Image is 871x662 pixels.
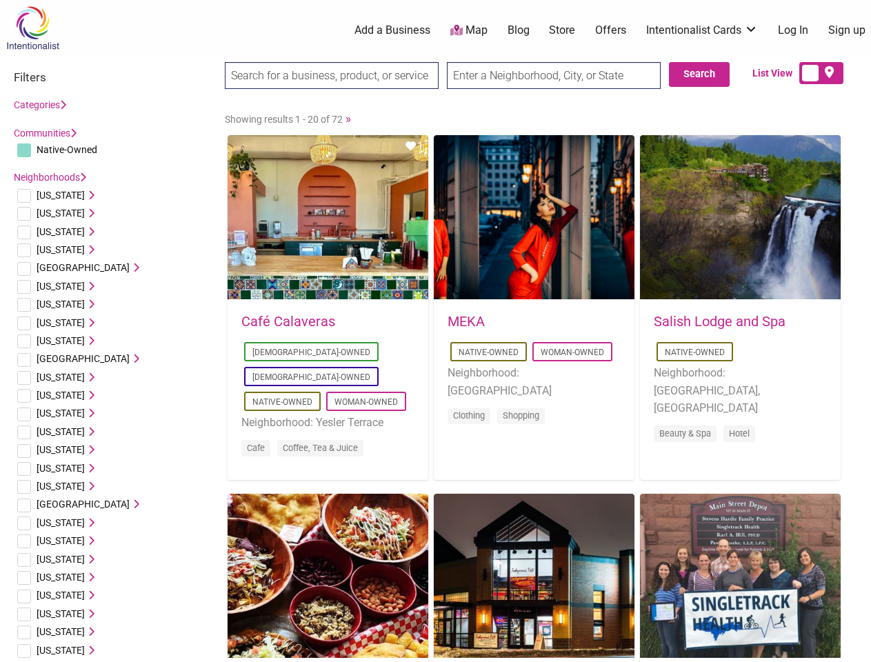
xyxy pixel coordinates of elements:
[283,443,358,453] a: Coffee, Tea & Juice
[654,364,827,417] li: Neighborhood: [GEOGRAPHIC_DATA], [GEOGRAPHIC_DATA]
[37,144,97,155] span: Native-Owned
[37,444,85,455] span: [US_STATE]
[37,281,85,292] span: [US_STATE]
[778,23,808,38] a: Log In
[37,390,85,401] span: [US_STATE]
[37,463,85,474] span: [US_STATE]
[37,244,85,255] span: [US_STATE]
[549,23,575,38] a: Store
[659,428,711,439] a: Beauty & Spa
[37,645,85,656] span: [US_STATE]
[14,70,211,84] h3: Filters
[37,262,130,273] span: [GEOGRAPHIC_DATA]
[450,23,488,39] a: Map
[14,99,66,110] a: Categories
[37,590,85,601] span: [US_STATE]
[448,313,485,330] a: MEKA
[669,62,730,87] button: Search
[37,554,85,565] span: [US_STATE]
[247,443,265,453] a: Cafe
[37,626,85,637] span: [US_STATE]
[37,190,85,201] span: [US_STATE]
[14,128,77,139] a: Communities
[37,299,85,310] span: [US_STATE]
[508,23,530,38] a: Blog
[37,608,85,619] span: [US_STATE]
[459,348,519,357] a: Native-Owned
[37,517,85,528] span: [US_STATE]
[37,408,85,419] span: [US_STATE]
[225,62,439,89] input: Search for a business, product, or service
[453,410,485,421] a: Clothing
[346,112,351,126] a: »
[241,313,335,330] a: Café Calaveras
[37,481,85,492] span: [US_STATE]
[828,23,865,38] a: Sign up
[37,426,85,437] span: [US_STATE]
[37,317,85,328] span: [US_STATE]
[37,226,85,237] span: [US_STATE]
[447,62,661,89] input: Enter a Neighborhood, City, or State
[37,372,85,383] span: [US_STATE]
[252,348,370,357] a: [DEMOGRAPHIC_DATA]-Owned
[595,23,626,38] a: Offers
[37,535,85,546] span: [US_STATE]
[334,397,398,407] a: Woman-Owned
[541,348,604,357] a: Woman-Owned
[646,23,758,38] a: Intentionalist Cards
[37,499,130,510] span: [GEOGRAPHIC_DATA]
[729,428,750,439] a: Hotel
[14,172,86,183] a: Neighborhoods
[752,66,799,81] span: List View
[37,335,85,346] span: [US_STATE]
[252,372,370,382] a: [DEMOGRAPHIC_DATA]-Owned
[241,414,414,432] li: Neighborhood: Yesler Terrace
[225,114,343,125] span: Showing results 1 - 20 of 72
[665,348,725,357] a: Native-Owned
[37,353,130,364] span: [GEOGRAPHIC_DATA]
[654,313,785,330] a: Salish Lodge and Spa
[354,23,430,38] a: Add a Business
[448,364,621,399] li: Neighborhood: [GEOGRAPHIC_DATA]
[503,410,539,421] a: Shopping
[37,572,85,583] span: [US_STATE]
[252,397,312,407] a: Native-Owned
[37,208,85,219] span: [US_STATE]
